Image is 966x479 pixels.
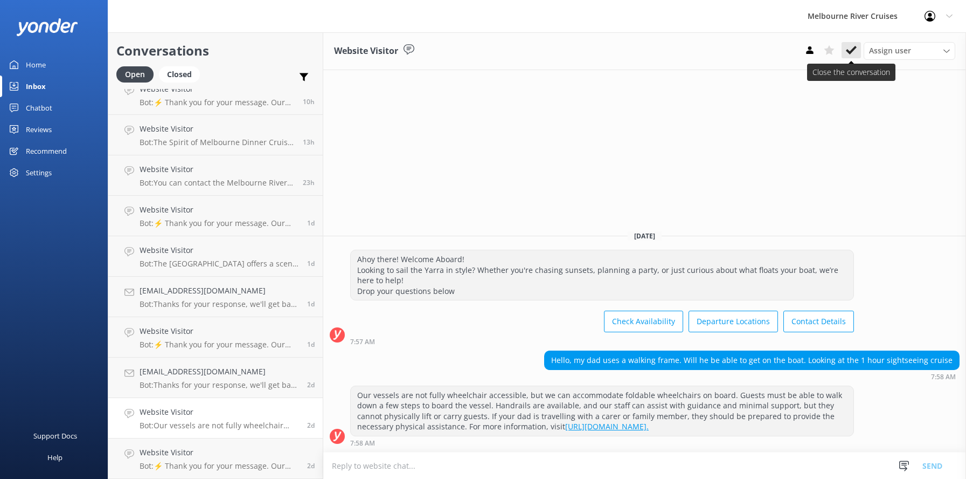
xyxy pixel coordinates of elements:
div: Sep 06 2025 07:58am (UTC +10:00) Australia/Sydney [544,373,960,380]
button: Check Availability [604,311,683,332]
div: Home [26,54,46,76]
span: Sep 06 2025 09:57am (UTC +10:00) Australia/Sydney [307,380,315,389]
p: Bot: Thanks for your response, we'll get back to you as soon as we can during opening hours. [140,299,299,309]
a: [URL][DOMAIN_NAME]. [565,421,649,432]
div: Hello, my dad uses a walking frame. Will he be able to get on the boat. Looking at the 1 hour sig... [545,351,959,369]
span: Assign user [869,45,911,57]
h4: Website Visitor [140,83,295,95]
div: Settings [26,162,52,183]
div: Assign User [864,42,955,59]
h4: Website Visitor [140,406,299,418]
a: Website VisitorBot:The Spirit of Melbourne Dinner Cruise includes a 4-course meal with an entrée,... [108,115,323,155]
span: Sep 07 2025 11:00am (UTC +10:00) Australia/Sydney [303,178,315,187]
p: Bot: The [GEOGRAPHIC_DATA] offers a scenic and relaxing way to travel between [GEOGRAPHIC_DATA]’s... [140,259,299,269]
span: [DATE] [628,231,662,241]
h4: Website Visitor [140,244,299,256]
div: Our vessels are not fully wheelchair accessible, but we can accommodate foldable wheelchairs on b... [351,386,853,436]
h4: Website Visitor [140,325,299,337]
p: Bot: ⚡ Thank you for your message. Our office hours are Mon - Fri 9.30am - 5pm. We'll get back to... [140,98,295,107]
div: Sep 06 2025 07:58am (UTC +10:00) Australia/Sydney [350,439,854,447]
a: [EMAIL_ADDRESS][DOMAIN_NAME]Bot:Thanks for your response, we'll get back to you as soon as we can... [108,358,323,398]
div: Sep 06 2025 07:57am (UTC +10:00) Australia/Sydney [350,338,854,345]
div: Closed [159,66,200,83]
strong: 7:58 AM [350,440,375,447]
img: yonder-white-logo.png [16,18,78,36]
div: Open [116,66,154,83]
a: Closed [159,68,205,80]
h4: [EMAIL_ADDRESS][DOMAIN_NAME] [140,285,299,297]
span: Sep 07 2025 08:59pm (UTC +10:00) Australia/Sydney [303,138,315,147]
span: Sep 05 2025 05:32pm (UTC +10:00) Australia/Sydney [307,461,315,470]
a: Website VisitorBot:Our vessels are not fully wheelchair accessible, but we can accommodate foldab... [108,398,323,439]
span: Sep 06 2025 06:13pm (UTC +10:00) Australia/Sydney [307,299,315,309]
strong: 7:57 AM [350,339,375,345]
p: Bot: Our vessels are not fully wheelchair accessible, but we can accommodate foldable wheelchairs... [140,421,299,430]
h2: Conversations [116,40,315,61]
span: Sep 06 2025 04:58pm (UTC +10:00) Australia/Sydney [307,340,315,349]
div: Reviews [26,119,52,140]
a: Website VisitorBot:The [GEOGRAPHIC_DATA] offers a scenic and relaxing way to travel between [GEOG... [108,236,323,277]
strong: 7:58 AM [931,374,956,380]
span: Sep 06 2025 07:58am (UTC +10:00) Australia/Sydney [307,421,315,430]
a: Website VisitorBot:⚡ Thank you for your message. Our office hours are Mon - Fri 9.30am - 5pm. We'... [108,439,323,479]
h4: Website Visitor [140,447,299,459]
button: Contact Details [783,311,854,332]
button: Departure Locations [689,311,778,332]
a: [EMAIL_ADDRESS][DOMAIN_NAME]Bot:Thanks for your response, we'll get back to you as soon as we can... [108,277,323,317]
h4: [EMAIL_ADDRESS][DOMAIN_NAME] [140,366,299,378]
a: Website VisitorBot:⚡ Thank you for your message. Our office hours are Mon - Fri 9.30am - 5pm. We'... [108,196,323,236]
div: Ahoy there! Welcome Aboard! Looking to sail the Yarra in style? Whether you're chasing sunsets, p... [351,250,853,300]
p: Bot: You can contact the Melbourne River Cruises team by calling [PHONE_NUMBER]. [140,178,295,188]
a: Website VisitorBot:⚡ Thank you for your message. Our office hours are Mon - Fri 9.30am - 5pm. We'... [108,317,323,358]
p: Bot: ⚡ Thank you for your message. Our office hours are Mon - Fri 9.30am - 5pm. We'll get back to... [140,461,299,471]
div: Recommend [26,140,67,162]
h4: Website Visitor [140,163,295,175]
div: Support Docs [33,425,77,447]
p: Bot: Thanks for your response, we'll get back to you as soon as we can during opening hours. [140,380,299,390]
p: Bot: ⚡ Thank you for your message. Our office hours are Mon - Fri 9.30am - 5pm. We'll get back to... [140,218,299,228]
span: Sep 06 2025 06:57pm (UTC +10:00) Australia/Sydney [307,259,315,268]
h4: Website Visitor [140,123,295,135]
a: Website VisitorBot:⚡ Thank you for your message. Our office hours are Mon - Fri 9.30am - 5pm. We'... [108,74,323,115]
span: Sep 07 2025 09:34am (UTC +10:00) Australia/Sydney [307,218,315,228]
a: Website VisitorBot:You can contact the Melbourne River Cruises team by calling [PHONE_NUMBER].23h [108,155,323,196]
p: Bot: ⚡ Thank you for your message. Our office hours are Mon - Fri 9.30am - 5pm. We'll get back to... [140,340,299,350]
h4: Website Visitor [140,204,299,216]
h3: Website Visitor [334,44,398,58]
div: Chatbot [26,97,52,119]
div: Help [47,447,62,468]
span: Sep 07 2025 11:51pm (UTC +10:00) Australia/Sydney [303,97,315,106]
p: Bot: The Spirit of Melbourne Dinner Cruise includes a 4-course meal with an entrée, main, dessert... [140,138,295,147]
div: Inbox [26,76,46,97]
a: Open [116,68,159,80]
